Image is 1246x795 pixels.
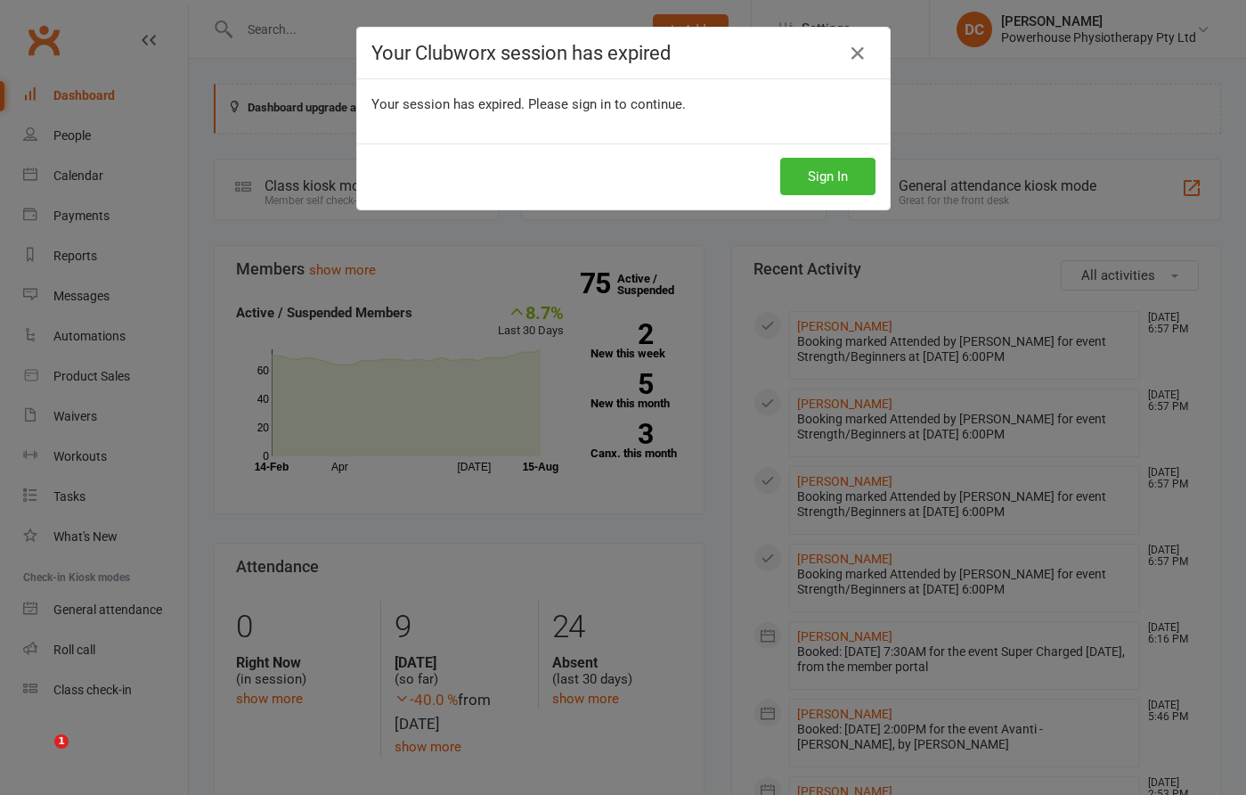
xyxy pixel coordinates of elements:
[371,96,686,112] span: Your session has expired. Please sign in to continue.
[780,158,875,195] button: Sign In
[843,39,872,68] a: Close
[371,42,875,64] h4: Your Clubworx session has expired
[54,734,69,749] span: 1
[18,734,61,777] iframe: Intercom live chat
